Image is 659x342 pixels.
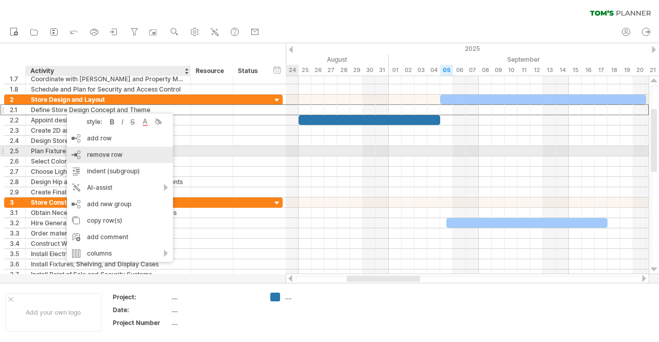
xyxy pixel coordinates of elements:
div: Wednesday, 27 August 2025 [324,65,337,76]
div: Hire General Contractor and Subcontractors [31,218,185,228]
div: Project Number [113,318,169,327]
div: Order materials [31,228,185,238]
span: remove row [87,151,123,158]
div: Monday, 25 August 2025 [299,65,311,76]
div: Select Color Scheme and Materials [31,156,185,166]
div: Resource [196,66,227,76]
div: Wednesday, 10 September 2025 [505,65,517,76]
div: Monday, 8 September 2025 [479,65,492,76]
div: Store Construction and Equipment Installation [31,197,185,207]
div: Wednesday, 3 September 2025 [414,65,427,76]
div: 2.8 [10,177,25,187]
div: Monday, 15 September 2025 [569,65,582,76]
div: 2.6 [10,156,25,166]
div: 2.3 [10,125,25,135]
div: Thursday, 18 September 2025 [608,65,620,76]
div: Plan Fixture and Display Layout [31,146,185,156]
div: add comment [67,229,173,245]
div: Install Fixtures, Shelving, and Display Cases [31,259,185,269]
div: 2.5 [10,146,25,156]
div: Define Store Design Concept and Theme [31,105,185,115]
div: Store Design and Layout [31,95,185,104]
div: .... [171,293,258,301]
div: Install Electrical, Plumbing, and HVAC Systems [31,249,185,259]
div: Friday, 12 September 2025 [530,65,543,76]
div: Friday, 29 August 2025 [350,65,363,76]
div: 3.2 [10,218,25,228]
div: 3.6 [10,259,25,269]
div: columns [67,245,173,262]
div: Design Storefront and Exterior Signage [31,136,185,146]
div: AI-assist [67,179,173,196]
div: Saturday, 6 September 2025 [453,65,466,76]
div: Tuesday, 2 September 2025 [402,65,414,76]
div: Sunday, 7 September 2025 [466,65,479,76]
div: Thursday, 11 September 2025 [517,65,530,76]
div: Activity [30,66,185,76]
div: Saturday, 30 August 2025 [363,65,376,76]
div: Choose Lighting and Flooring Options [31,167,185,176]
div: Sunday, 24 August 2025 [286,65,299,76]
div: 2.9 [10,187,25,197]
div: .... [285,293,341,301]
div: 1.8 [10,84,25,94]
div: 1.7 [10,74,25,84]
div: Add your own logo [5,293,101,332]
div: Create Final Store Design and Layout Plan [31,187,185,197]
div: copy row(s) [67,212,173,229]
div: Date: [113,305,169,314]
div: 3.3 [10,228,25,238]
div: Schedule and Plan for Security and Access Control [31,84,185,94]
div: Wednesday, 17 September 2025 [595,65,608,76]
div: Thursday, 4 September 2025 [427,65,440,76]
div: .... [171,318,258,327]
div: indent (subgroup) [67,163,173,179]
div: Sunday, 14 September 2025 [556,65,569,76]
div: Coordinate with [PERSON_NAME] and Property Manager [31,74,185,84]
div: 2.2 [10,115,25,125]
div: Tuesday, 16 September 2025 [582,65,595,76]
div: 3.1 [10,208,25,218]
div: style: [71,118,107,125]
div: Sunday, 21 September 2025 [646,65,659,76]
div: add row [67,130,173,147]
div: 3 [10,197,25,207]
div: 2 [10,95,25,104]
div: add new group [67,196,173,212]
div: Appoint designer [31,115,185,125]
div: Monday, 1 September 2025 [389,65,402,76]
div: 3.5 [10,249,25,259]
div: Design Hip and Cool Visual Merchandising Elements [31,177,185,187]
div: 2.4 [10,136,25,146]
div: Tuesday, 9 September 2025 [492,65,505,76]
div: Create 2D and 3D Store Layout Designs [31,125,185,135]
div: 2.7 [10,167,25,176]
div: Thursday, 28 August 2025 [337,65,350,76]
div: 2.1 [10,105,25,115]
div: Construct Walls, Floors, and Ceilings [31,239,185,248]
div: Install Point of Sale and Security Systems [31,269,185,279]
div: 3.4 [10,239,25,248]
div: Obtain Necessary Building Permits and Approvals [31,208,185,218]
div: 3.7 [10,269,25,279]
div: Sunday, 31 August 2025 [376,65,389,76]
div: Saturday, 20 September 2025 [633,65,646,76]
div: .... [171,305,258,314]
div: Friday, 5 September 2025 [440,65,453,76]
div: Tuesday, 26 August 2025 [311,65,324,76]
div: Project: [113,293,169,301]
div: Status [238,66,261,76]
div: Saturday, 13 September 2025 [543,65,556,76]
div: Friday, 19 September 2025 [620,65,633,76]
